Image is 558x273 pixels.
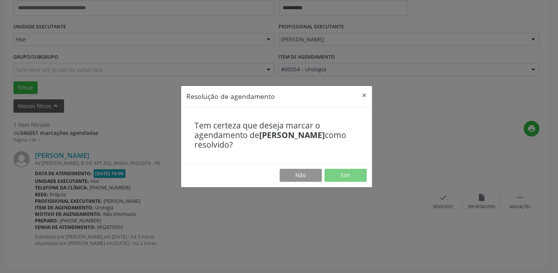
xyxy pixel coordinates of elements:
[280,169,322,182] button: Não
[324,169,367,182] button: Sim
[357,86,372,105] button: Close
[194,121,359,150] h4: Tem certeza que deseja marcar o agendamento de como resolvido?
[186,91,275,101] h5: Resolução de agendamento
[259,130,325,140] b: [PERSON_NAME]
